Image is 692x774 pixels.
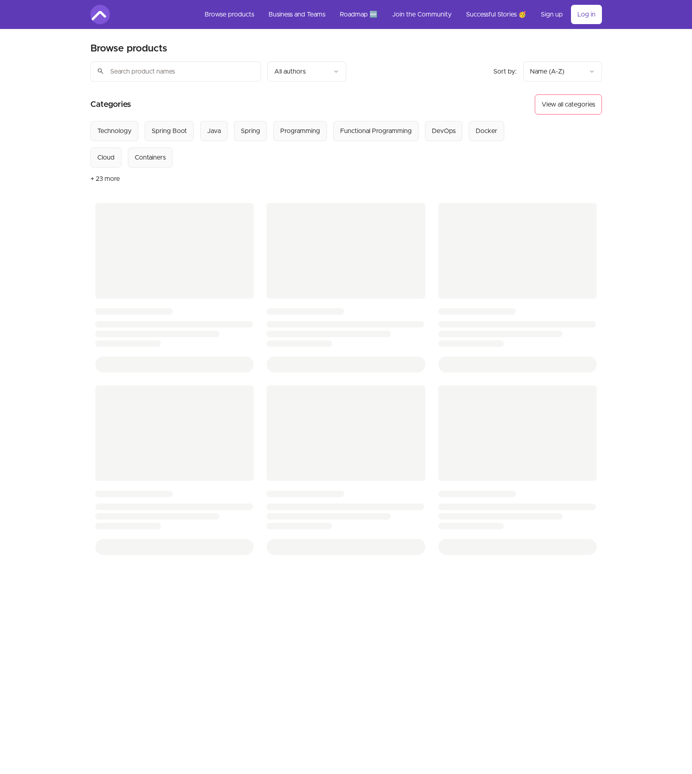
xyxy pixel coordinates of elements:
[340,126,412,136] div: Functional Programming
[280,126,320,136] div: Programming
[241,126,260,136] div: Spring
[493,68,517,75] span: Sort by:
[535,94,602,115] button: View all categories
[198,5,261,24] a: Browse products
[198,5,602,24] nav: Main
[97,153,115,162] div: Cloud
[267,61,346,82] button: Filter by author
[90,61,261,82] input: Search product names
[90,168,120,190] button: + 23 more
[97,126,131,136] div: Technology
[523,61,602,82] button: Product sort options
[262,5,332,24] a: Business and Teams
[432,126,456,136] div: DevOps
[90,5,110,24] img: Amigoscode logo
[90,94,131,115] h2: Categories
[97,66,104,77] span: search
[534,5,569,24] a: Sign up
[460,5,533,24] a: Successful Stories 🥳
[135,153,166,162] div: Containers
[476,126,497,136] div: Docker
[90,42,167,55] h2: Browse products
[207,126,221,136] div: Java
[386,5,458,24] a: Join the Community
[152,126,187,136] div: Spring Boot
[333,5,384,24] a: Roadmap 🆕
[571,5,602,24] a: Log in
